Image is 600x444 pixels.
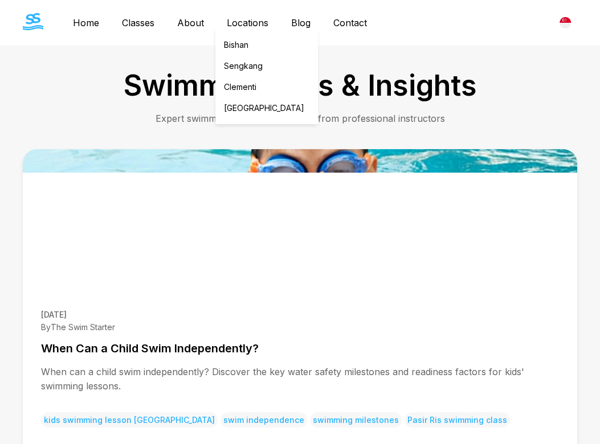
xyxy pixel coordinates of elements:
[405,412,510,427] span: Pasir Ris swimming class
[215,76,318,97] a: Clementi
[166,17,215,28] a: About
[310,412,402,427] span: swimming milestones
[62,17,111,28] a: Home
[41,322,559,332] span: By The Swim Starter
[280,17,322,28] a: Blog
[129,112,471,126] p: Expert swimming tips and techniques from professional instructors
[23,13,43,30] img: The Swim Starter Logo
[560,17,571,28] img: Singapore
[23,149,577,291] img: When Can a Child Swim Independently?
[111,17,166,28] a: Classes
[215,34,318,55] a: Bishan
[41,365,559,394] p: When can a child swim independently? Discover the key water safety milestones and readiness facto...
[553,11,577,35] div: [GEOGRAPHIC_DATA]
[41,310,559,319] span: [DATE]
[41,412,218,427] span: kids swimming lesson [GEOGRAPHIC_DATA]
[221,412,307,427] span: swim independence
[322,17,378,28] a: Contact
[23,68,577,102] h1: Swimming Tips & Insights
[215,55,318,76] a: Sengkang
[215,97,318,118] a: [GEOGRAPHIC_DATA]
[215,17,280,28] a: Locations
[41,341,559,356] h3: When Can a Child Swim Independently?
